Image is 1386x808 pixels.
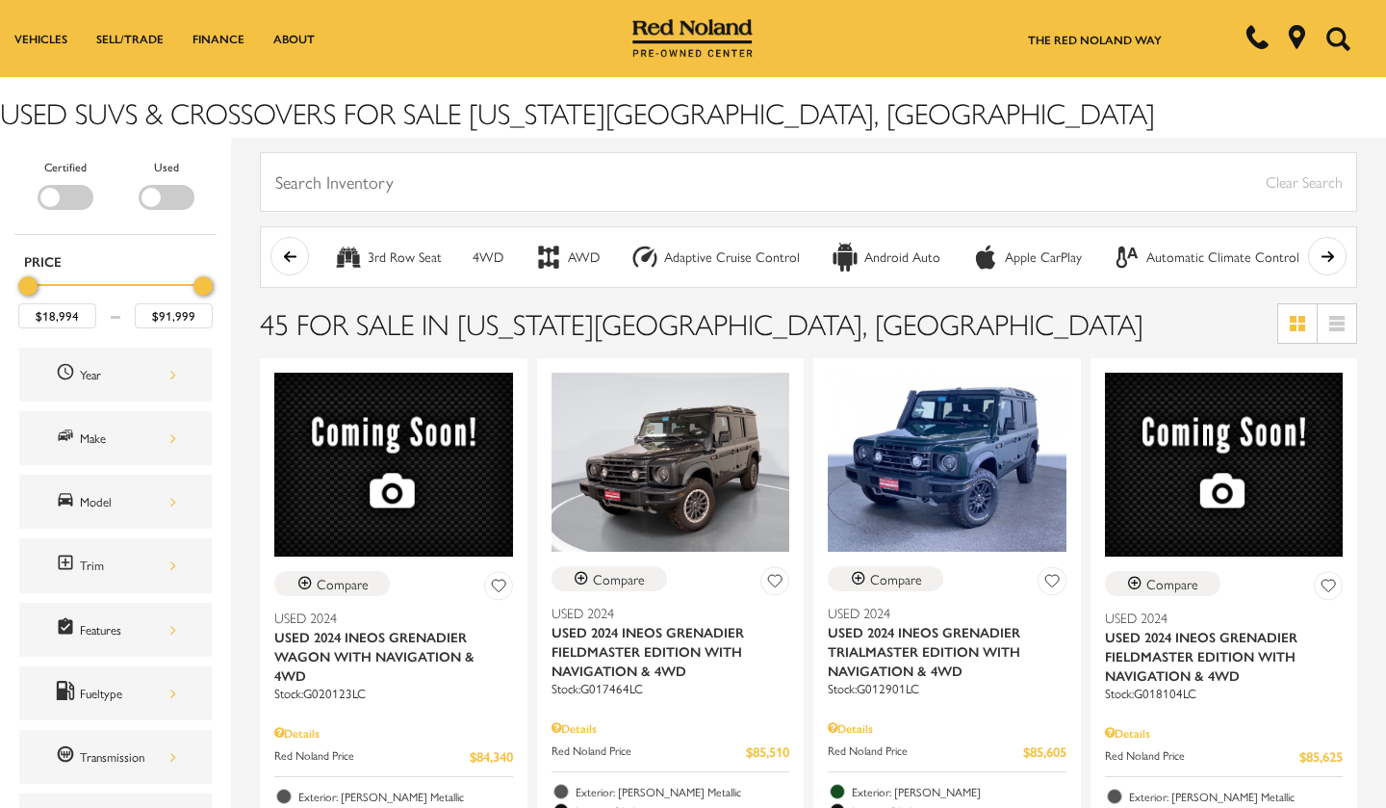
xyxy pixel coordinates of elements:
div: Stock : G018104LC [1105,685,1344,702]
span: $85,605 [1023,742,1066,762]
div: 3rd Row Seat [368,248,442,266]
div: Pricing Details - Used 2024 INEOS Grenadier Fieldmaster Edition With Navigation & 4WD [552,719,790,737]
span: Used 2024 [274,608,499,627]
div: YearYear [19,348,212,402]
div: Trim [80,555,176,576]
span: Features [56,617,80,642]
img: 2024 INEOS Grenadier Wagon [274,373,513,557]
a: Red Noland Pre-Owned [632,26,754,45]
button: Compare Vehicle [274,571,390,596]
a: The Red Noland Way [1028,31,1162,48]
button: scroll left [270,237,309,275]
div: Adaptive Cruise Control [630,243,659,272]
button: Save Vehicle [760,566,789,602]
a: Red Noland Price $85,510 [552,742,790,762]
label: Certified [44,157,87,176]
h5: Price [24,252,207,270]
button: Compare Vehicle [828,566,943,591]
div: Minimum Price [18,276,38,296]
input: Search Inventory [260,152,1357,212]
img: 2024 INEOS Grenadier Trialmaster Edition [828,373,1066,552]
div: Features [80,619,176,640]
button: Compare Vehicle [552,566,667,591]
div: Price [18,270,213,328]
img: 2024 INEOS Grenadier Fieldmaster Edition [1105,373,1344,557]
input: Maximum [135,303,213,328]
button: Save Vehicle [484,571,513,607]
button: Save Vehicle [1038,566,1066,602]
a: Used 2024Used 2024 INEOS Grenadier Fieldmaster Edition With Navigation & 4WD [1105,608,1344,685]
div: AWD [534,243,563,272]
div: Model [80,491,176,512]
span: $84,340 [470,746,513,767]
span: Fueltype [56,681,80,706]
span: Red Noland Price [552,742,747,762]
span: Exterior: [PERSON_NAME] Metallic [298,787,513,806]
div: Compare [1146,575,1198,592]
img: Red Noland Pre-Owned [632,19,754,58]
button: Apple CarPlayApple CarPlay [961,237,1092,277]
button: Open the search field [1319,1,1357,76]
span: $85,510 [746,742,789,762]
div: Automatic Climate Control [1146,248,1299,266]
button: 4WD [462,237,514,277]
button: Save Vehicle [1314,571,1343,607]
div: ModelModel [19,475,212,529]
div: Android Auto [831,243,860,272]
a: Used 2024Used 2024 INEOS Grenadier Trialmaster Edition With Navigation & 4WD [828,603,1066,680]
button: Adaptive Cruise ControlAdaptive Cruise Control [620,237,810,277]
span: $85,625 [1299,746,1343,767]
div: Compare [317,575,369,592]
div: 3rd Row Seat [334,243,363,272]
span: Used 2024 INEOS Grenadier Wagon With Navigation & 4WD [274,627,499,685]
span: Model [56,489,80,514]
label: Used [154,157,179,176]
span: Exterior: [PERSON_NAME] Metallic [1129,787,1344,806]
div: Make [80,428,176,449]
img: 2024 INEOS Grenadier Fieldmaster Edition [552,373,790,552]
div: Android Auto [864,248,940,266]
span: Used 2024 INEOS Grenadier Trialmaster Edition With Navigation & 4WD [828,622,1052,680]
span: Used 2024 [552,603,776,622]
a: Red Noland Price $85,625 [1105,746,1344,767]
div: Stock : G012901LC [828,680,1066,697]
div: Stock : G020123LC [274,685,513,702]
div: TrimTrim [19,538,212,592]
span: Make [56,426,80,451]
button: AWDAWD [524,237,610,277]
div: AWD [568,248,600,266]
button: scroll right [1308,237,1347,275]
span: Red Noland Price [828,742,1023,762]
a: Red Noland Price $85,605 [828,742,1066,762]
button: Automatic Climate ControlAutomatic Climate Control [1102,237,1310,277]
div: Maximum Price [193,276,213,296]
span: Red Noland Price [274,746,470,767]
div: MakeMake [19,411,212,465]
button: Compare Vehicle [1105,571,1220,596]
span: Transmission [56,744,80,769]
div: FueltypeFueltype [19,666,212,720]
span: Trim [56,553,80,578]
span: Exterior: [PERSON_NAME] Metallic [576,782,790,801]
input: Minimum [18,303,96,328]
span: 45 for Sale in [US_STATE][GEOGRAPHIC_DATA], [GEOGRAPHIC_DATA] [260,302,1143,344]
span: Year [56,362,80,387]
span: Used 2024 INEOS Grenadier Fieldmaster Edition With Navigation & 4WD [1105,627,1329,685]
div: Compare [593,570,645,587]
span: Used 2024 INEOS Grenadier Fieldmaster Edition With Navigation & 4WD [552,622,776,680]
a: Used 2024Used 2024 INEOS Grenadier Fieldmaster Edition With Navigation & 4WD [552,603,790,680]
div: Pricing Details - Used 2024 INEOS Grenadier Trialmaster Edition With Navigation & 4WD [828,719,1066,737]
span: Exterior: [PERSON_NAME] [852,782,1066,801]
div: Pricing Details - Used 2024 INEOS Grenadier Fieldmaster Edition With Navigation & 4WD [1105,724,1344,742]
div: 4WD [473,248,503,266]
div: TransmissionTransmission [19,730,212,784]
div: Transmission [80,746,176,768]
span: Used 2024 [828,603,1052,622]
div: Year [80,364,176,385]
div: Automatic Climate Control [1113,243,1142,272]
span: Used 2024 [1105,608,1329,627]
div: Fueltype [80,683,176,704]
div: Pricing Details - Used 2024 INEOS Grenadier Wagon With Navigation & 4WD [274,724,513,742]
div: Apple CarPlay [1005,248,1082,266]
div: Adaptive Cruise Control [664,248,800,266]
